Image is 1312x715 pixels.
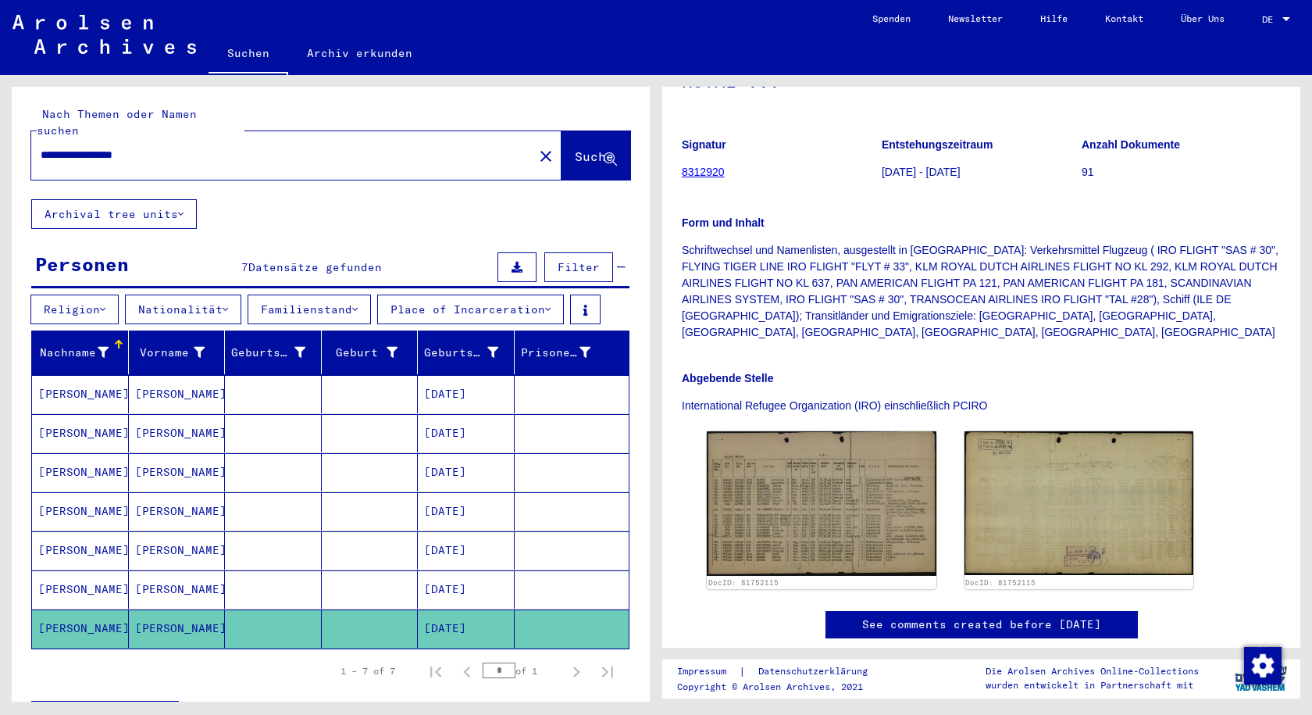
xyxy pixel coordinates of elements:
img: 001.jpg [707,431,936,576]
span: Suche [575,148,614,164]
button: Religion [30,295,119,324]
mat-icon: close [537,147,555,166]
p: Copyright © Arolsen Archives, 2021 [677,680,886,694]
mat-cell: [PERSON_NAME] [129,570,226,609]
mat-cell: [DATE] [418,531,515,570]
img: Zustimmung ändern [1244,647,1282,685]
p: wurden entwickelt in Partnerschaft mit [986,678,1199,692]
a: 8312920 [682,166,725,178]
a: Datenschutzerklärung [746,663,886,680]
div: Personen [35,250,129,278]
mat-cell: [PERSON_NAME] [129,492,226,531]
div: Geburtsdatum [424,340,518,365]
mat-header-cell: Geburt‏ [322,331,419,374]
a: DocID: 81752115 [965,578,1036,587]
div: Zustimmung ändern [1243,646,1281,684]
div: Prisoner # [521,345,591,361]
p: 91 [1082,164,1281,181]
button: Clear [530,140,562,171]
a: See comments created before [DATE] [862,617,1101,633]
span: 7 [241,260,248,274]
button: Next page [561,656,592,687]
button: Previous page [451,656,483,687]
button: Nationalität [125,295,241,324]
mat-header-cell: Vorname [129,331,226,374]
img: Arolsen_neg.svg [12,15,196,54]
div: Geburtsname [231,340,325,365]
a: Suchen [209,34,288,75]
mat-cell: [DATE] [418,375,515,413]
b: Anzahl Dokumente [1082,138,1180,151]
mat-cell: [PERSON_NAME] [129,375,226,413]
b: Entstehungszeitraum [882,138,993,151]
div: | [677,663,886,680]
mat-header-cell: Prisoner # [515,331,629,374]
button: Suche [562,131,630,180]
mat-header-cell: Nachname [32,331,129,374]
mat-cell: [DATE] [418,492,515,531]
mat-cell: [DATE] [418,453,515,492]
mat-cell: [PERSON_NAME] [129,414,226,452]
button: First page [420,656,451,687]
button: Familienstand [248,295,371,324]
div: Vorname [135,340,225,365]
div: Vorname [135,345,205,361]
img: yv_logo.png [1232,659,1290,698]
button: Last page [592,656,623,687]
mat-cell: [DATE] [418,570,515,609]
mat-cell: [PERSON_NAME] [32,531,129,570]
button: Place of Incarceration [377,295,564,324]
mat-cell: [PERSON_NAME] [32,414,129,452]
p: Die Arolsen Archives Online-Collections [986,664,1199,678]
div: Geburtsdatum [424,345,498,361]
b: Form und Inhalt [682,216,765,229]
div: Geburt‏ [328,345,398,361]
span: Datensätze gefunden [248,260,382,274]
mat-cell: [DATE] [418,610,515,648]
p: Schriftwechsel und Namenlisten, ausgestellt in [GEOGRAPHIC_DATA]: Verkehrsmittel Flugzeug ( IRO F... [682,242,1281,341]
a: Impressum [677,663,739,680]
mat-cell: [PERSON_NAME] [129,610,226,648]
mat-label: Nach Themen oder Namen suchen [37,107,197,138]
mat-cell: [PERSON_NAME] [32,375,129,413]
div: Nachname [38,340,128,365]
span: DE [1262,14,1279,25]
b: Abgebende Stelle [682,372,773,384]
mat-header-cell: Geburtsname [225,331,322,374]
div: Geburtsname [231,345,305,361]
mat-cell: [PERSON_NAME] [32,453,129,492]
b: Signatur [682,138,726,151]
mat-cell: [PERSON_NAME] [129,453,226,492]
div: 1 – 7 of 7 [340,664,395,678]
mat-cell: [PERSON_NAME] [129,531,226,570]
a: Archiv erkunden [288,34,431,72]
a: DocID: 81752115 [708,578,779,587]
mat-cell: [DATE] [418,414,515,452]
div: of 1 [483,663,561,678]
img: 002.jpg [964,431,1194,575]
div: Geburt‏ [328,340,418,365]
button: Archival tree units [31,199,197,229]
p: International Refugee Organization (IRO) einschließlich PCIRO [682,398,1281,414]
div: Prisoner # [521,340,611,365]
button: Filter [544,252,613,282]
mat-cell: [PERSON_NAME] [32,610,129,648]
div: Nachname [38,345,109,361]
mat-cell: [PERSON_NAME] [32,570,129,609]
p: [DATE] - [DATE] [882,164,1081,181]
mat-header-cell: Geburtsdatum [418,331,515,374]
span: Filter [558,260,600,274]
mat-cell: [PERSON_NAME] [32,492,129,531]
